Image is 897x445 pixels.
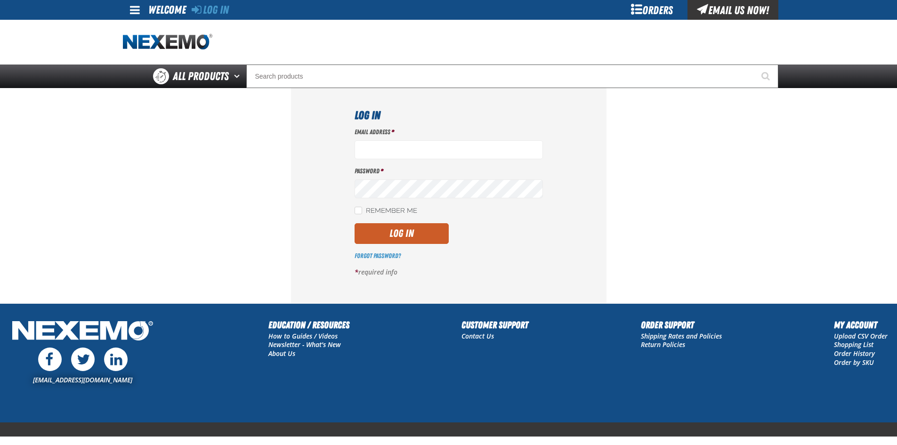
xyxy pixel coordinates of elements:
[355,167,543,176] label: Password
[246,65,778,88] input: Search
[834,340,873,349] a: Shopping List
[355,223,449,244] button: Log In
[123,34,212,50] img: Nexemo logo
[834,349,875,358] a: Order History
[9,318,156,346] img: Nexemo Logo
[641,340,685,349] a: Return Policies
[268,349,295,358] a: About Us
[355,268,543,277] p: required info
[834,332,888,340] a: Upload CSV Order
[268,340,341,349] a: Newsletter - What's New
[173,68,229,85] span: All Products
[355,128,543,137] label: Email Address
[461,332,494,340] a: Contact Us
[834,358,874,367] a: Order by SKU
[123,34,212,50] a: Home
[641,332,722,340] a: Shipping Rates and Policies
[461,318,528,332] h2: Customer Support
[268,318,349,332] h2: Education / Resources
[355,252,401,259] a: Forgot Password?
[33,375,132,384] a: [EMAIL_ADDRESS][DOMAIN_NAME]
[755,65,778,88] button: Start Searching
[268,332,338,340] a: How to Guides / Videos
[834,318,888,332] h2: My Account
[231,65,246,88] button: Open All Products pages
[355,107,543,124] h1: Log In
[641,318,722,332] h2: Order Support
[192,3,229,16] a: Log In
[355,207,417,216] label: Remember Me
[355,207,362,214] input: Remember Me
